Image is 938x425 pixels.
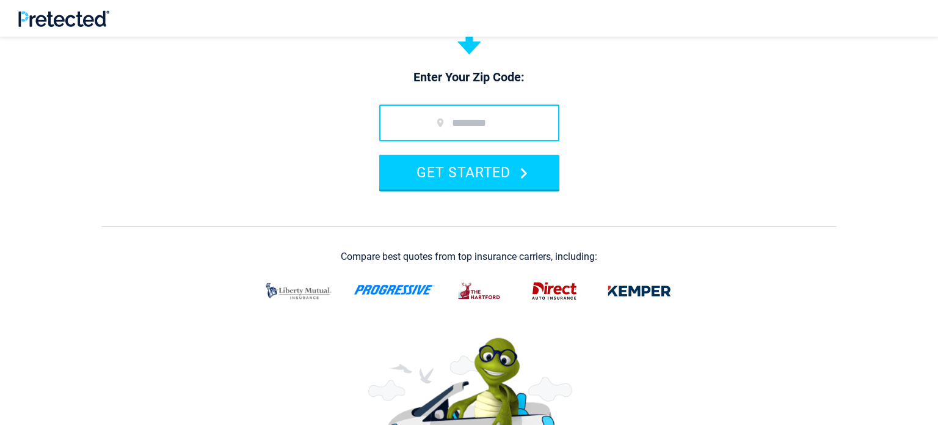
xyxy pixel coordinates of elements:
input: zip code [379,105,559,141]
div: Compare best quotes from top insurance carriers, including: [341,251,597,262]
img: progressive [354,285,435,295]
img: kemper [599,275,680,307]
img: direct [525,275,584,307]
img: Pretected Logo [18,10,109,27]
img: liberty [258,275,339,307]
button: GET STARTED [379,155,559,190]
p: Enter Your Zip Code: [367,69,572,86]
img: thehartford [450,275,510,307]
